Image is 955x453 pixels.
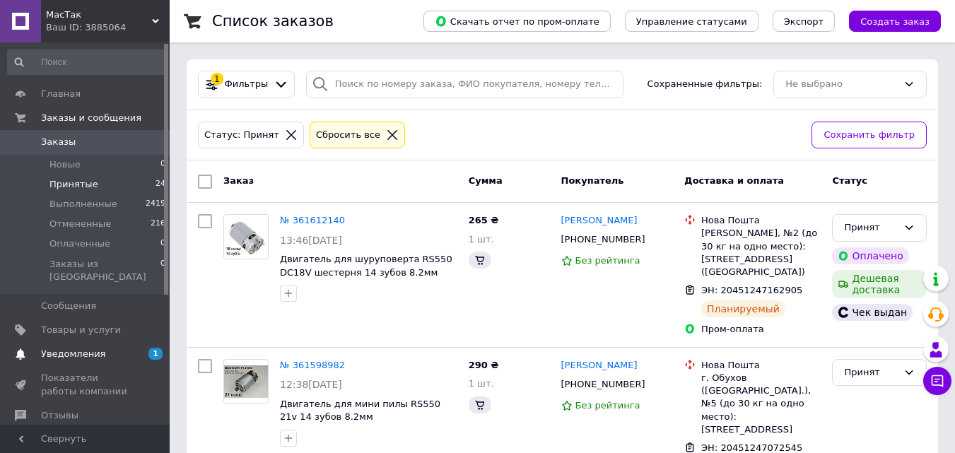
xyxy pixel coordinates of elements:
span: Сохранить фильтр [824,128,915,143]
div: Нова Пошта [701,214,821,227]
button: Управление статусами [625,11,758,32]
span: 290 ₴ [469,360,499,370]
span: МасТак [46,8,152,21]
span: Новые [49,158,81,171]
span: 0 [160,237,165,250]
a: Двигатель для мини пилы RS550 21v 14 зубов 8.2мм [280,399,440,423]
a: [PERSON_NAME] [561,214,638,228]
button: Создать заказ [849,11,941,32]
input: Поиск по номеру заказа, ФИО покупателя, номеру телефона, Email, номеру накладной [306,71,623,98]
span: Без рейтинга [575,255,640,266]
span: Экспорт [784,16,824,27]
span: ЭН: 20451247162905 [701,285,802,295]
div: Ваш ID: 3885064 [46,21,170,34]
a: [PERSON_NAME] [561,359,638,372]
div: Оплачено [832,247,908,264]
a: Создать заказ [835,16,941,26]
span: Заказы из [GEOGRAPHIC_DATA] [49,258,160,283]
span: Управление статусами [636,16,747,27]
span: Без рейтинга [575,400,640,411]
span: Главная [41,88,81,100]
div: Планируемый [701,300,785,317]
span: 1 [148,348,163,360]
span: Статус [832,175,867,186]
span: Показатели работы компании [41,372,131,397]
div: Не выбрано [785,77,898,92]
span: Товары и услуги [41,324,121,336]
div: Пром-оплата [701,323,821,336]
span: 13:46[DATE] [280,235,342,246]
span: Заказы [41,136,76,148]
div: 1 [211,73,223,86]
span: 1 шт. [469,378,494,389]
a: Двигатель для шуруповерта RS550 DC18V шестерня 14 зубов 8.2мм [280,254,452,278]
span: Принятые [49,178,98,191]
h1: Список заказов [212,13,334,30]
button: Чат с покупателем [923,367,951,395]
span: Скачать отчет по пром-оплате [435,15,599,28]
span: Фильтры [225,78,269,91]
span: 12:38[DATE] [280,379,342,390]
img: Фото товару [224,216,268,258]
span: Уведомления [41,348,105,360]
span: Выполненные [49,198,117,211]
div: Нова Пошта [701,359,821,372]
span: Покупатель [561,175,624,186]
span: 1 шт. [469,234,494,245]
img: Фото товару [224,365,268,399]
a: № 361612140 [280,215,345,225]
div: Принят [844,365,898,380]
div: Чек выдан [832,304,913,321]
span: 216 [151,218,165,230]
a: Фото товару [223,214,269,259]
span: 0 [160,258,165,283]
span: Отзывы [41,409,78,422]
div: [PHONE_NUMBER] [558,230,648,249]
div: Дешевая доставка [832,270,927,298]
button: Экспорт [773,11,835,32]
span: Сообщения [41,300,96,312]
a: Фото товару [223,359,269,404]
div: [PERSON_NAME], №2 (до 30 кг на одно место): [STREET_ADDRESS] ([GEOGRAPHIC_DATA]) [701,227,821,278]
div: Сбросить все [313,128,383,143]
div: г. Обухов ([GEOGRAPHIC_DATA].), №5 (до 30 кг на одно место): [STREET_ADDRESS] [701,372,821,436]
span: 24 [156,178,165,191]
div: [PHONE_NUMBER] [558,375,648,394]
span: Отмененные [49,218,111,230]
span: Сохраненные фильтры: [648,78,763,91]
span: Создать заказ [860,16,930,27]
span: Оплаченные [49,237,110,250]
button: Сохранить фильтр [812,122,927,149]
div: Статус: Принят [201,128,282,143]
span: 2419 [146,198,165,211]
span: ЭН: 20451247072545 [701,442,802,453]
button: Скачать отчет по пром-оплате [423,11,611,32]
span: Заказы и сообщения [41,112,141,124]
div: Принят [844,220,898,235]
span: 0 [160,158,165,171]
span: Сумма [469,175,503,186]
a: № 361598982 [280,360,345,370]
span: Доставка и оплата [684,175,784,186]
input: Поиск [7,49,167,75]
span: 265 ₴ [469,215,499,225]
span: Заказ [223,175,254,186]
